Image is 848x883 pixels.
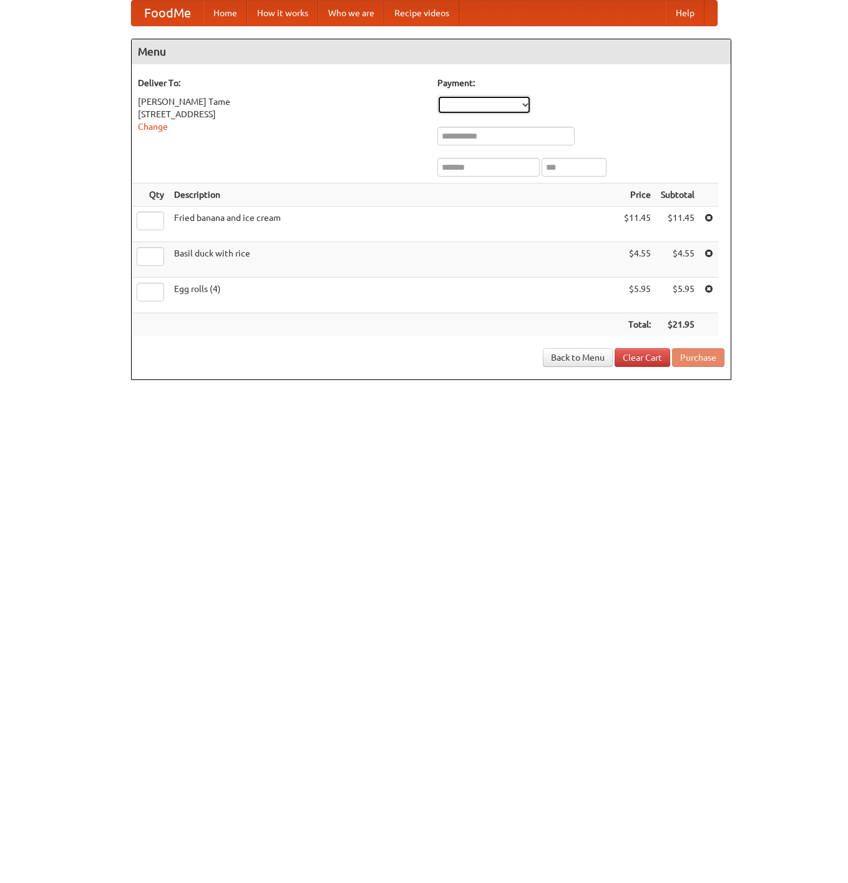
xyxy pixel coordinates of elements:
[203,1,247,26] a: Home
[138,122,168,132] a: Change
[619,278,656,313] td: $5.95
[384,1,459,26] a: Recipe videos
[247,1,318,26] a: How it works
[132,39,731,64] h4: Menu
[132,183,169,207] th: Qty
[169,278,619,313] td: Egg rolls (4)
[656,183,699,207] th: Subtotal
[619,183,656,207] th: Price
[169,207,619,242] td: Fried banana and ice cream
[543,348,613,367] a: Back to Menu
[138,108,425,120] div: [STREET_ADDRESS]
[656,207,699,242] td: $11.45
[169,242,619,278] td: Basil duck with rice
[615,348,670,367] a: Clear Cart
[619,242,656,278] td: $4.55
[169,183,619,207] th: Description
[138,95,425,108] div: [PERSON_NAME] Tame
[672,348,724,367] button: Purchase
[619,207,656,242] td: $11.45
[132,1,203,26] a: FoodMe
[656,242,699,278] td: $4.55
[656,278,699,313] td: $5.95
[318,1,384,26] a: Who we are
[619,313,656,336] th: Total:
[138,77,425,89] h5: Deliver To:
[666,1,704,26] a: Help
[656,313,699,336] th: $21.95
[437,77,724,89] h5: Payment:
